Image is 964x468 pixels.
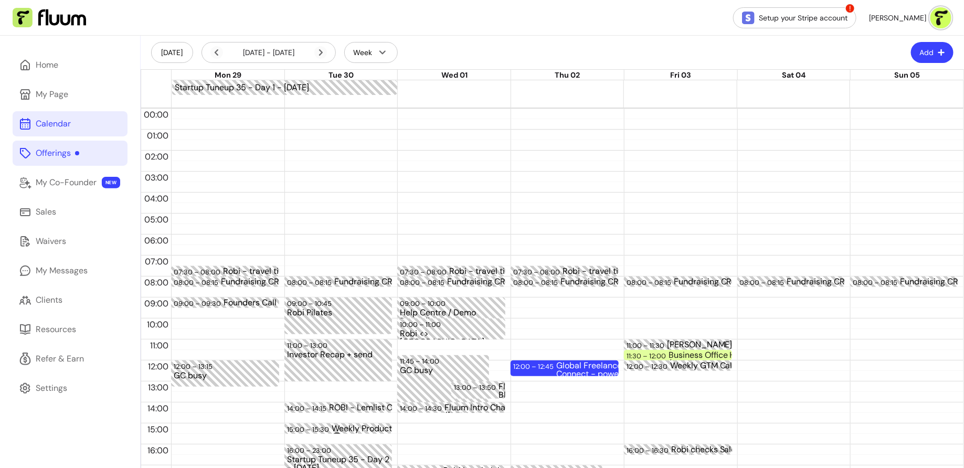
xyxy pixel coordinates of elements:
div: My Co-Founder [36,176,97,189]
div: ROBI - Lemlist Call Chaser [329,403,432,412]
div: 08:00 – 08:15Fundraising CRM Update [171,276,279,287]
div: Offerings [36,147,79,159]
img: Stripe Icon [742,12,755,24]
a: Home [13,52,128,78]
span: 02:00 [142,151,171,162]
span: Wed 01 [441,70,468,80]
div: 07:30 – 08:00 [513,267,563,277]
img: avatar [930,7,951,28]
div: Resources [36,323,76,336]
div: Settings [36,382,67,395]
button: Week [344,42,398,63]
div: Clients [36,294,62,306]
div: 08:00 – 08:15Fundraising CRM Update [624,276,732,287]
div: 11:00 – 13:00Investor Recap + send [284,339,393,381]
span: Tue 30 [329,70,354,80]
span: 06:00 [142,235,171,246]
button: Tue 30 [329,70,354,81]
div: 12:00 – 12:45 [513,361,556,371]
span: 07:00 [142,256,171,267]
a: Waivers [13,229,128,254]
div: 09:00 – 09:30 [174,299,224,309]
div: [PERSON_NAME] Weekly Catch Up [667,341,770,349]
div: 12:00 – 13:15 [174,361,215,371]
span: 03:00 [142,172,171,183]
div: 10:00 – 11:00Robi <> [GEOGRAPHIC_DATA] [397,318,505,339]
div: Global Freelancers Connect - powered by Fluum (25 / 200) [556,361,659,375]
div: 14:00 – 14:15 [287,403,329,413]
div: 13:00 – 13:50 [454,382,499,392]
span: 13:00 [145,382,171,393]
span: 16:00 [145,445,171,456]
div: GC busy [174,371,277,386]
span: 04:00 [142,193,171,204]
a: Calendar [13,111,128,136]
div: Robi checks Sales Feedback [671,445,774,454]
span: Mon 29 [215,70,241,80]
div: 08:00 – 08:15 [174,278,221,288]
div: 11:45 – 14:00 [400,356,442,366]
div: Robi <> [GEOGRAPHIC_DATA] [400,329,503,338]
div: 12:00 – 13:15GC busy [171,360,279,387]
button: Mon 29 [215,70,241,81]
div: Fundraising CRM Update [560,278,663,286]
div: Waivers [36,235,66,248]
div: 09:00 – 10:45Robi Pilates [284,297,393,334]
img: Fluum Logo [13,8,86,28]
div: 07:30 – 08:00Robi - travel time to Old Sessions [397,266,505,276]
span: [PERSON_NAME] [869,13,926,23]
div: 08:00 – 08:15 [740,278,787,288]
span: 00:00 [141,109,171,120]
div: Weekly Product/Tech Call 🎧 [332,424,435,433]
div: 11:00 – 11:30 [627,341,667,350]
div: Robi Pilates [287,309,390,333]
div: 11:00 – 11:30[PERSON_NAME] Weekly Catch Up [624,339,732,350]
span: 09:00 [142,298,171,309]
a: Refer & Earn [13,346,128,371]
button: Thu 02 [555,70,580,81]
div: 08:00 – 08:15 [287,278,334,288]
div: 13:00 – 13:50Fluum / Black Pine Ventures: Proposition [451,381,505,399]
span: Fri 03 [670,70,691,80]
button: Sat 04 [782,70,806,81]
a: Sales [13,199,128,225]
div: 07:30 – 08:00 [174,267,223,277]
button: Wed 01 [441,70,468,81]
div: Fundraising CRM Update [221,278,324,286]
button: Fri 03 [670,70,691,81]
div: Robi - travel time to Old Sessions [223,267,326,275]
div: 15:00 – 15:30Weekly Product/Tech Call 🎧 [284,423,393,434]
span: Thu 02 [555,70,580,80]
div: Investor Recap + send [287,350,390,380]
span: Sun 05 [894,70,920,80]
span: 10:00 [144,319,171,330]
span: 14:00 [145,403,171,414]
a: My Co-Founder NEW [13,170,128,195]
div: 09:00 – 10:45 [287,299,334,309]
div: 16:00 – 23:00 [287,445,334,455]
div: Fundraising CRM Update [447,278,550,286]
div: Help Centre / Demo Recording [400,309,503,317]
div: 08:00 – 08:15 [627,278,674,288]
div: 09:00 – 10:00Help Centre / Demo Recording [397,297,505,318]
div: My Messages [36,264,88,277]
div: Robi - travel time to Old Sessions [449,267,552,275]
div: Fundraising CRM Update [334,278,437,286]
span: 08:00 [142,277,171,288]
div: 08:00 – 08:15Fundraising CRM Update [737,276,845,287]
span: 15:00 [145,424,171,435]
div: 08:00 – 08:15 [853,278,900,288]
div: 10:00 – 11:00 [400,320,443,329]
a: Resources [13,317,128,342]
div: 12:00 – 12:30Weekly GTM Call 💚 [624,360,732,371]
button: [DATE] [151,42,193,63]
span: ! [845,3,855,14]
span: 12:00 [145,361,171,372]
div: 12:00 – 12:30 [627,361,670,371]
div: 11:45 – 14:00GC busy [397,355,489,402]
div: Weekly GTM Call 💚 [670,361,773,370]
div: 14:00 – 14:15ROBI - Lemlist Call Chaser [284,402,393,413]
button: Sun 05 [894,70,920,81]
div: Calendar [36,118,71,130]
div: Fluum Intro Chat ([PERSON_NAME]) [444,403,547,412]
